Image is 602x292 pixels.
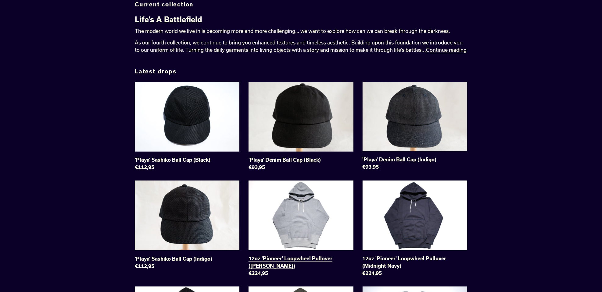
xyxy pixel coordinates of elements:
h4: Current collection [135,1,467,8]
h4: Life’s A Battlefield [135,15,467,24]
h2: Latest drops [135,68,467,75]
a: Continue reading [426,47,467,53]
p: As our fourth collection, we continue to bring you enhanced textures and timeless aesthetic. Buil... [135,39,467,54]
p: The modern world we live in is becoming more and more challenging… we want to explore how can we ... [135,27,467,35]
